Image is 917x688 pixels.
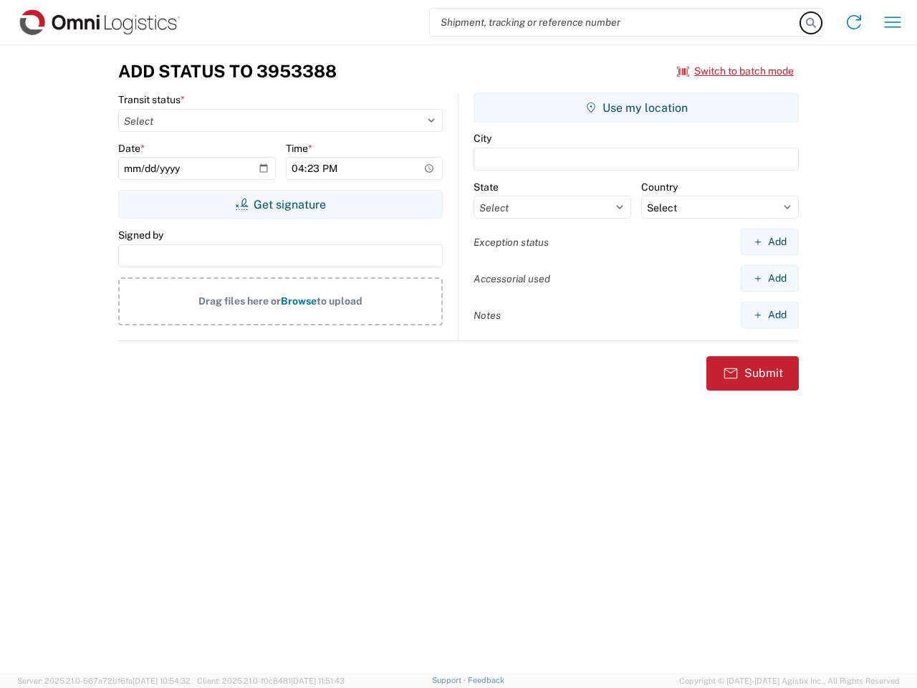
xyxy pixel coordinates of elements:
[741,302,799,328] button: Add
[17,677,191,685] span: Server: 2025.21.0-667a72bf6fa
[118,142,145,155] label: Date
[474,132,491,145] label: City
[430,9,801,36] input: Shipment, tracking or reference number
[677,59,794,83] button: Switch to batch mode
[118,229,163,242] label: Signed by
[118,190,443,219] button: Get signature
[706,356,799,391] button: Submit
[468,676,504,684] a: Feedback
[474,236,549,249] label: Exception status
[474,272,550,285] label: Accessorial used
[118,61,337,82] h3: Add Status to 3953388
[474,309,501,322] label: Notes
[679,674,900,687] span: Copyright © [DATE]-[DATE] Agistix Inc., All Rights Reserved
[741,229,799,255] button: Add
[118,93,185,106] label: Transit status
[474,181,499,193] label: State
[741,265,799,292] button: Add
[474,93,799,122] button: Use my location
[198,295,281,307] span: Drag files here or
[432,676,468,684] a: Support
[317,295,363,307] span: to upload
[291,677,345,685] span: [DATE] 11:51:43
[197,677,345,685] span: Client: 2025.21.0-f0c8481
[286,142,312,155] label: Time
[641,181,678,193] label: Country
[133,677,191,685] span: [DATE] 10:54:32
[281,295,317,307] span: Browse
